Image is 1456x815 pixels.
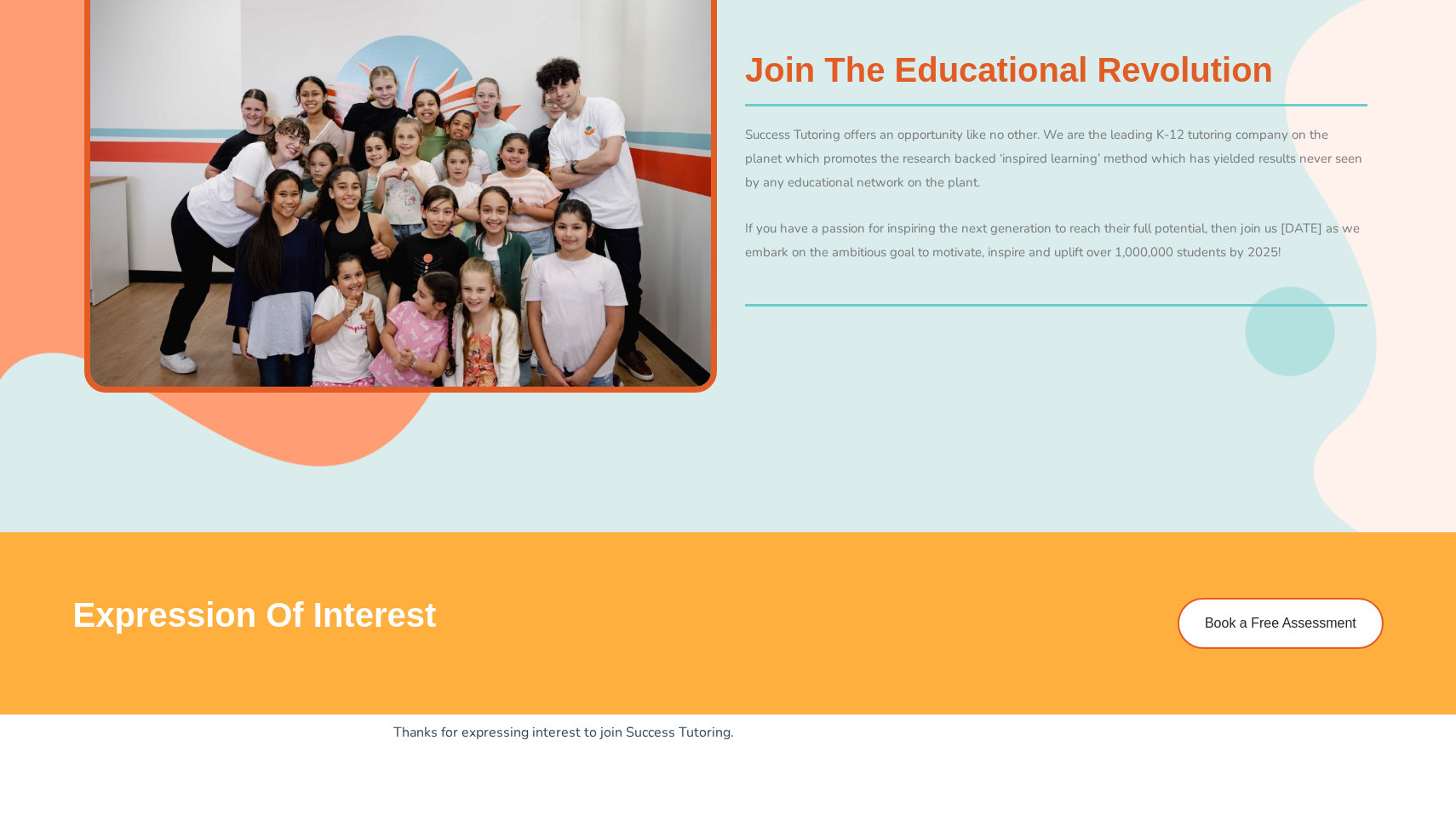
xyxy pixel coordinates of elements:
iframe: Chat Widget [1164,623,1456,815]
a: Book a Free Assessment [1178,598,1384,649]
p: Success Tutoring offers an opportunity like no other. We are the leading K-12 tutoring company on... [745,123,1367,195]
iframe: Form 0 [393,723,1063,742]
span: Book a Free Assessment [1205,617,1356,630]
h3: Join the Educational Revolution [745,53,1367,87]
h3: Expression of Interest [73,598,1108,632]
p: If you have a passion for inspiring the next generation to reach their full potential, then join ... [745,217,1367,265]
